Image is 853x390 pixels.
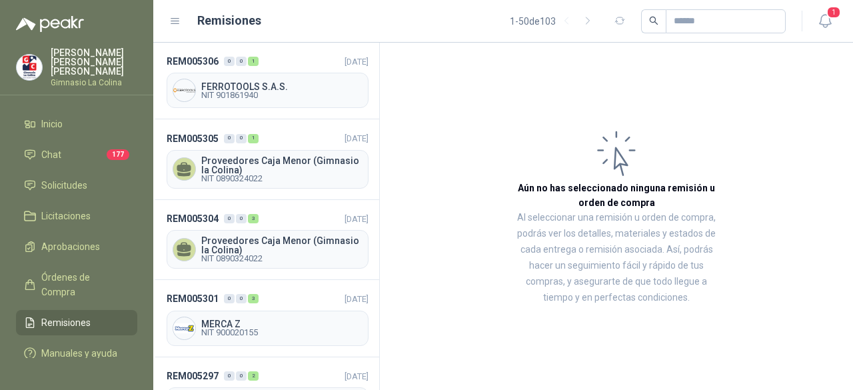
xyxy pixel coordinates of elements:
p: Gimnasio La Colina [51,79,137,87]
div: 0 [224,371,235,381]
h3: Aún no has seleccionado ninguna remisión u orden de compra [513,181,720,210]
span: Chat [41,147,61,162]
a: Chat177 [16,142,137,167]
span: search [649,16,658,25]
span: REM005297 [167,369,219,383]
a: Manuales y ayuda [16,341,137,366]
span: REM005305 [167,131,219,146]
div: 1 [248,134,259,143]
span: NIT 900020155 [201,329,363,337]
a: REM005306001[DATE] Company LogoFERROTOOLS S.A.S.NIT 901861940 [153,43,379,119]
a: Órdenes de Compra [16,265,137,305]
a: Inicio [16,111,137,137]
div: 0 [224,134,235,143]
h1: Remisiones [197,11,261,30]
span: Órdenes de Compra [41,270,125,299]
div: 0 [236,57,247,66]
div: 0 [224,294,235,303]
a: Aprobaciones [16,234,137,259]
a: REM005305001[DATE] Proveedores Caja Menor (Gimnasio la Colina)NIT 0890324022 [153,119,379,199]
span: NIT 901861940 [201,91,363,99]
div: 0 [236,214,247,223]
span: Remisiones [41,315,91,330]
a: Solicitudes [16,173,137,198]
div: 2 [248,371,259,381]
span: MERCA Z [201,319,363,329]
span: Solicitudes [41,178,87,193]
button: 1 [813,9,837,33]
span: Proveedores Caja Menor (Gimnasio la Colina) [201,156,363,175]
span: Licitaciones [41,209,91,223]
span: NIT 0890324022 [201,255,363,263]
span: [DATE] [345,133,369,143]
span: [DATE] [345,214,369,224]
a: Remisiones [16,310,137,335]
div: 0 [224,214,235,223]
span: [DATE] [345,294,369,304]
img: Company Logo [173,317,195,339]
div: 0 [236,134,247,143]
div: 1 - 50 de 103 [510,11,598,32]
span: NIT 0890324022 [201,175,363,183]
a: Licitaciones [16,203,137,229]
span: Inicio [41,117,63,131]
a: REM005304003[DATE] Proveedores Caja Menor (Gimnasio la Colina)NIT 0890324022 [153,200,379,280]
p: Al seleccionar una remisión u orden de compra, podrás ver los detalles, materiales y estados de c... [513,210,720,306]
a: REM005301003[DATE] Company LogoMERCA ZNIT 900020155 [153,280,379,357]
span: Manuales y ayuda [41,346,117,361]
span: [DATE] [345,57,369,67]
span: REM005306 [167,54,219,69]
div: 1 [248,57,259,66]
span: Aprobaciones [41,239,100,254]
p: [PERSON_NAME] [PERSON_NAME] [PERSON_NAME] [51,48,137,76]
span: [DATE] [345,371,369,381]
div: 0 [224,57,235,66]
span: REM005301 [167,291,219,306]
img: Logo peakr [16,16,84,32]
div: 0 [236,294,247,303]
span: REM005304 [167,211,219,226]
span: FERROTOOLS S.A.S. [201,82,363,91]
span: Proveedores Caja Menor (Gimnasio la Colina) [201,236,363,255]
span: 177 [107,149,129,160]
span: 1 [826,6,841,19]
img: Company Logo [17,55,42,80]
div: 3 [248,214,259,223]
img: Company Logo [173,79,195,101]
div: 3 [248,294,259,303]
div: 0 [236,371,247,381]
